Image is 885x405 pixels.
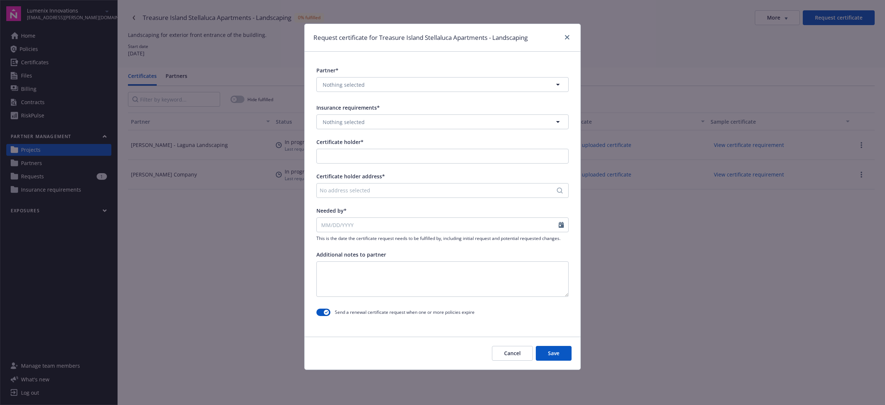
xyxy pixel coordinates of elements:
[316,183,569,198] button: No address selected
[563,33,572,42] a: close
[316,67,339,74] span: Partner*
[323,81,365,89] span: Nothing selected
[317,218,559,232] input: MM/DD/YYYY
[316,138,364,145] span: Certificate holder*
[316,173,385,180] span: Certificate holder address*
[316,251,386,258] span: Additional notes to partner
[316,104,380,111] span: Insurance requirements*
[316,114,569,129] button: Nothing selected
[313,33,528,42] h1: Request certificate for Treasure Island Stellaluca Apartments - Landscaping
[316,207,347,214] span: Needed by*
[320,186,558,194] div: No address selected
[323,118,365,126] span: Nothing selected
[316,235,569,241] span: This is the date the certificate request needs to be fulfilled by, including initial request and ...
[335,309,475,315] span: Send a renewal certificate request when one or more policies expire
[316,77,569,92] button: Nothing selected
[557,188,563,193] svg: Search
[492,346,533,361] button: Cancel
[536,346,572,361] button: Save
[559,222,564,228] svg: Calendar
